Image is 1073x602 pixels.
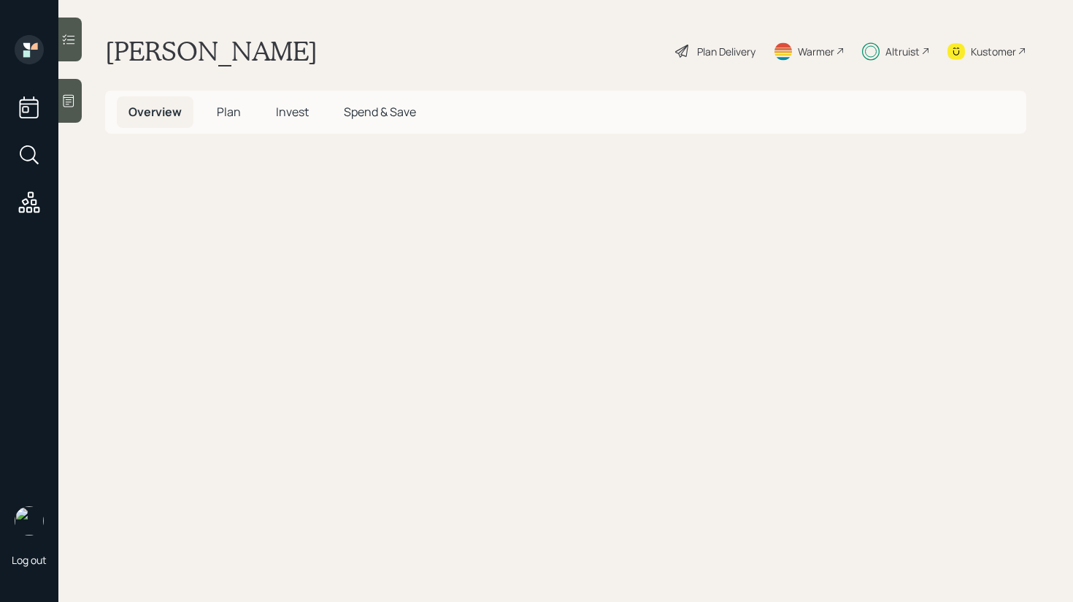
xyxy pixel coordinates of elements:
span: Invest [276,104,309,120]
img: retirable_logo.png [15,506,44,536]
div: Warmer [798,44,834,59]
h1: [PERSON_NAME] [105,35,318,67]
div: Kustomer [971,44,1016,59]
div: Altruist [885,44,920,59]
span: Spend & Save [344,104,416,120]
span: Overview [128,104,182,120]
div: Log out [12,553,47,567]
span: Plan [217,104,241,120]
div: Plan Delivery [697,44,755,59]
